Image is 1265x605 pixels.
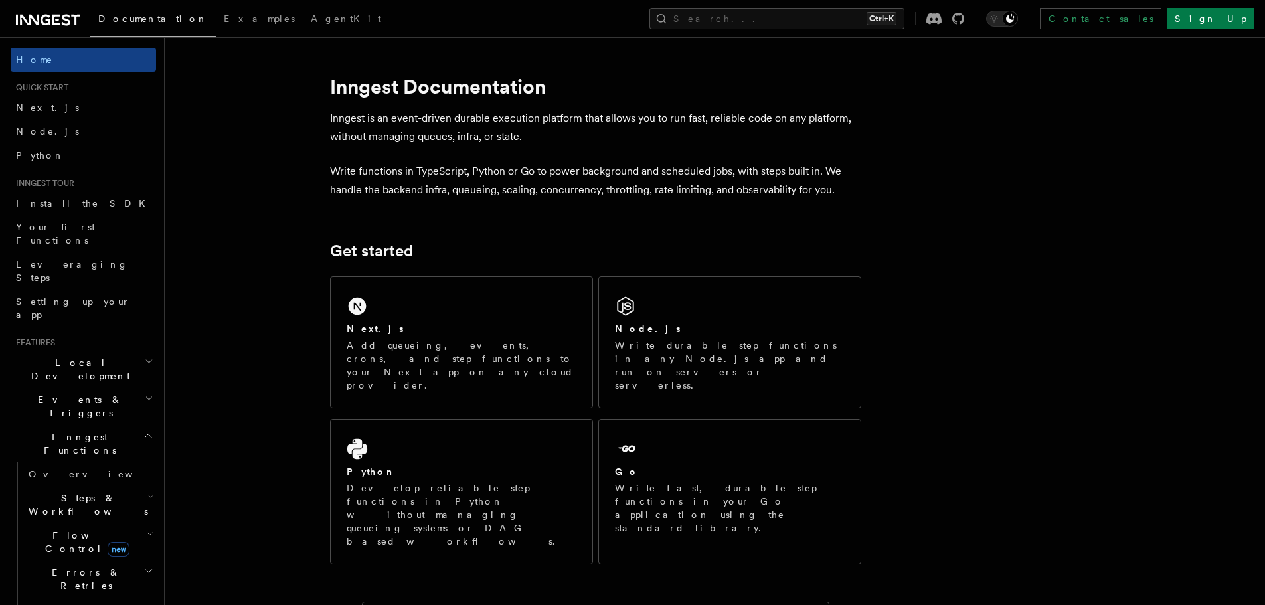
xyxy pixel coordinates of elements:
[90,4,216,37] a: Documentation
[11,388,156,425] button: Events & Triggers
[98,13,208,24] span: Documentation
[16,53,53,66] span: Home
[23,462,156,486] a: Overview
[330,109,861,146] p: Inngest is an event-driven durable execution platform that allows you to run fast, reliable code ...
[11,252,156,290] a: Leveraging Steps
[29,469,165,479] span: Overview
[330,242,413,260] a: Get started
[16,102,79,113] span: Next.js
[108,542,129,557] span: new
[11,143,156,167] a: Python
[216,4,303,36] a: Examples
[16,150,64,161] span: Python
[11,96,156,120] a: Next.js
[867,12,896,25] kbd: Ctrl+K
[11,82,68,93] span: Quick start
[11,430,143,457] span: Inngest Functions
[11,393,145,420] span: Events & Triggers
[16,198,153,209] span: Install the SDK
[347,339,576,392] p: Add queueing, events, crons, and step functions to your Next app on any cloud provider.
[16,222,95,246] span: Your first Functions
[615,339,845,392] p: Write durable step functions in any Node.js app and run on servers or serverless.
[16,126,79,137] span: Node.js
[11,215,156,252] a: Your first Functions
[330,419,593,564] a: PythonDevelop reliable step functions in Python without managing queueing systems or DAG based wo...
[11,351,156,388] button: Local Development
[11,191,156,215] a: Install the SDK
[598,419,861,564] a: GoWrite fast, durable step functions in your Go application using the standard library.
[598,276,861,408] a: Node.jsWrite durable step functions in any Node.js app and run on servers or serverless.
[1040,8,1161,29] a: Contact sales
[16,296,130,320] span: Setting up your app
[11,290,156,327] a: Setting up your app
[615,481,845,535] p: Write fast, durable step functions in your Go application using the standard library.
[347,322,404,335] h2: Next.js
[23,486,156,523] button: Steps & Workflows
[23,529,146,555] span: Flow Control
[649,8,904,29] button: Search...Ctrl+K
[330,74,861,98] h1: Inngest Documentation
[615,322,681,335] h2: Node.js
[11,425,156,462] button: Inngest Functions
[311,13,381,24] span: AgentKit
[11,120,156,143] a: Node.js
[23,561,156,598] button: Errors & Retries
[303,4,389,36] a: AgentKit
[11,337,55,348] span: Features
[1167,8,1254,29] a: Sign Up
[11,48,156,72] a: Home
[11,356,145,383] span: Local Development
[11,178,74,189] span: Inngest tour
[23,491,148,518] span: Steps & Workflows
[224,13,295,24] span: Examples
[330,276,593,408] a: Next.jsAdd queueing, events, crons, and step functions to your Next app on any cloud provider.
[347,465,396,478] h2: Python
[615,465,639,478] h2: Go
[23,566,144,592] span: Errors & Retries
[330,162,861,199] p: Write functions in TypeScript, Python or Go to power background and scheduled jobs, with steps bu...
[16,259,128,283] span: Leveraging Steps
[986,11,1018,27] button: Toggle dark mode
[23,523,156,561] button: Flow Controlnew
[347,481,576,548] p: Develop reliable step functions in Python without managing queueing systems or DAG based workflows.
